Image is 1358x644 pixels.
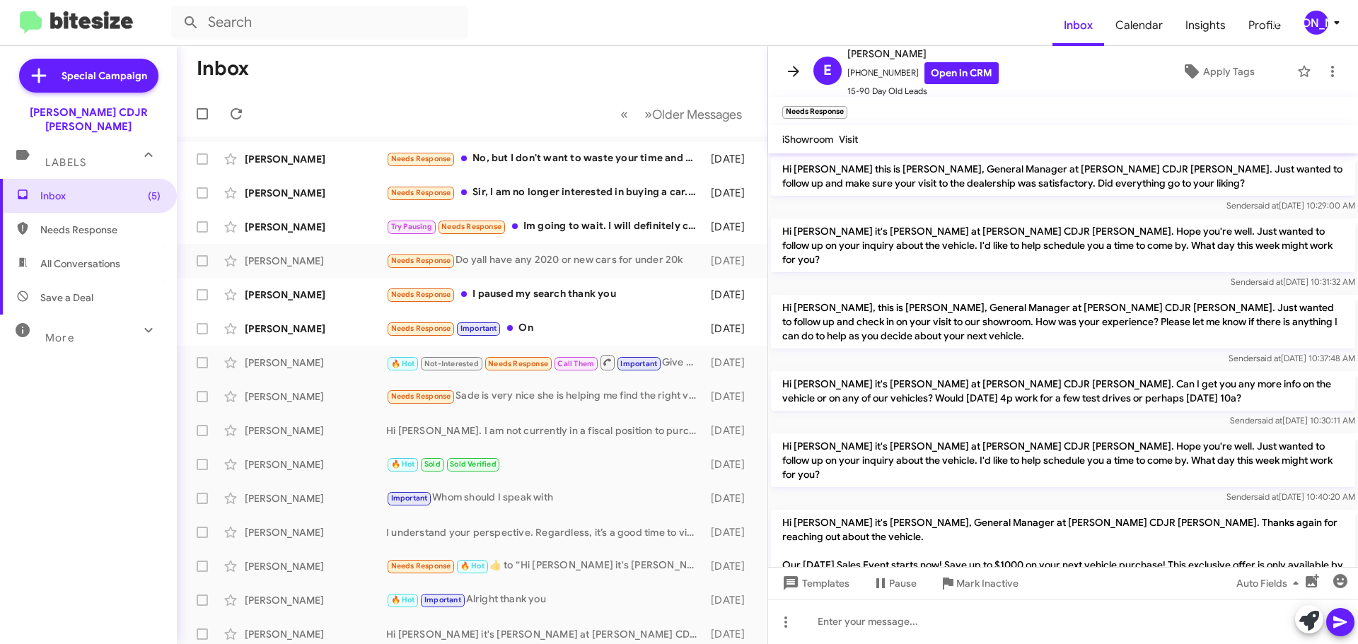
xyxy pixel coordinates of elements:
span: Calendar [1104,5,1174,46]
span: said at [1256,353,1281,363]
div: [DATE] [704,491,756,505]
span: Templates [779,570,849,596]
div: [PERSON_NAME] [245,288,386,302]
span: Older Messages [652,107,742,122]
span: Needs Response [391,290,451,299]
span: More [45,332,74,344]
div: Hi [PERSON_NAME] it's [PERSON_NAME] at [PERSON_NAME] CDJR [PERSON_NAME]. Our [DATE] Sales Event s... [386,627,704,641]
button: [PERSON_NAME] [1292,11,1342,35]
span: Pause [889,570,917,596]
div: [PERSON_NAME] [245,390,386,404]
div: No, but I don't want to waste your time and my, because of my credit score and it may be not get ... [386,151,704,167]
span: Sold [424,459,441,469]
div: [DATE] [704,254,756,268]
h1: Inbox [197,57,249,80]
span: Apply Tags [1203,59,1255,84]
span: E [823,59,832,82]
p: Hi [PERSON_NAME] it's [PERSON_NAME] at [PERSON_NAME] CDJR [PERSON_NAME]. Can I get you any more i... [771,371,1355,411]
p: Hi [PERSON_NAME] it's [PERSON_NAME] at [PERSON_NAME] CDJR [PERSON_NAME]. Hope you're well. Just w... [771,218,1355,272]
div: [PERSON_NAME] [245,220,386,234]
div: [DATE] [704,152,756,166]
span: Sold Verified [450,459,497,469]
div: [DATE] [704,322,756,336]
span: 15-90 Day Old Leads [847,84,999,98]
span: Sender [DATE] 10:30:11 AM [1230,415,1355,426]
span: Auto Fields [1236,570,1304,596]
span: Needs Response [391,154,451,163]
p: Hi [PERSON_NAME] it's [PERSON_NAME] at [PERSON_NAME] CDJR [PERSON_NAME]. Hope you're well. Just w... [771,433,1355,487]
div: I paused my search thank you [386,286,704,303]
p: Hi [PERSON_NAME] this is [PERSON_NAME], General Manager at [PERSON_NAME] CDJR [PERSON_NAME]. Just... [771,156,1355,196]
span: Needs Response [441,222,501,231]
span: said at [1254,491,1279,502]
span: Call Them [557,359,594,368]
div: [DATE] [704,559,756,573]
span: » [644,105,652,123]
button: Next [636,100,750,129]
div: [PERSON_NAME] [245,559,386,573]
span: Insights [1174,5,1237,46]
span: Important [424,595,461,604]
div: [PERSON_NAME] [245,525,386,539]
div: [DATE] [704,390,756,404]
span: Needs Response [488,359,548,368]
button: Apply Tags [1145,59,1290,84]
div: [DATE] [704,423,756,438]
span: Needs Response [391,188,451,197]
span: Profile [1237,5,1292,46]
span: said at [1258,415,1282,426]
span: Important [391,493,428,503]
button: Mark Inactive [928,570,1030,596]
span: Sender [DATE] 10:31:32 AM [1231,276,1355,287]
span: All Conversations [40,257,120,271]
div: Sir, I am no longer interested in buying a car. I politely ask to be removed from any contact lis... [386,185,704,201]
span: Needs Response [40,223,161,237]
div: [PERSON_NAME] [245,356,386,370]
button: Templates [768,570,861,596]
span: Important [620,359,657,368]
div: Im going to wait. I will definitely contact you when im ready [386,218,704,235]
div: Alright thank you [386,592,704,608]
span: Mark Inactive [956,570,1018,596]
div: [DATE] [704,627,756,641]
span: Not-Interested [424,359,479,368]
div: [PERSON_NAME] [245,186,386,200]
span: (5) [148,189,161,203]
div: Hi [PERSON_NAME]. I am not currently in a fiscal position to purchase a new or used Wrangler righ... [386,423,704,438]
span: Sender [DATE] 10:40:20 AM [1226,491,1355,502]
p: Hi [PERSON_NAME], this is [PERSON_NAME], General Manager at [PERSON_NAME] CDJR [PERSON_NAME]. Jus... [771,295,1355,349]
a: Special Campaign [19,59,158,93]
span: 🔥 Hot [391,595,415,604]
span: 🔥 Hot [460,561,484,570]
div: [DATE] [704,356,756,370]
div: [PERSON_NAME] [245,423,386,438]
a: Inbox [1052,5,1104,46]
div: [PERSON_NAME] [245,627,386,641]
div: [PERSON_NAME] [245,457,386,472]
div: [DATE] [704,220,756,234]
span: 🔥 Hot [391,459,415,469]
div: [DATE] [704,593,756,607]
span: Special Campaign [62,69,147,83]
div: Sade is very nice she is helping me find the right vehicle. [386,388,704,404]
span: said at [1254,200,1279,211]
div: [PERSON_NAME] [245,593,386,607]
small: Needs Response [782,106,847,119]
span: said at [1258,276,1283,287]
span: iShowroom [782,133,833,146]
div: ​👍​ to “ Hi [PERSON_NAME] it's [PERSON_NAME], General Manager at [PERSON_NAME] CDJR [PERSON_NAME]... [386,558,704,574]
span: Labels [45,156,86,169]
span: Try Pausing [391,222,432,231]
p: Hi [PERSON_NAME] it's [PERSON_NAME], General Manager at [PERSON_NAME] CDJR [PERSON_NAME]. Thanks ... [771,510,1355,620]
a: Open in CRM [924,62,999,84]
span: Sender [DATE] 10:29:00 AM [1226,200,1355,211]
div: [DATE] [704,186,756,200]
div: [PERSON_NAME] [1304,11,1328,35]
div: [PERSON_NAME] [245,322,386,336]
span: Save a Deal [40,291,93,305]
span: [PHONE_NUMBER] [847,62,999,84]
div: [PERSON_NAME] [245,254,386,268]
div: [DATE] [704,457,756,472]
span: [PERSON_NAME] [847,45,999,62]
